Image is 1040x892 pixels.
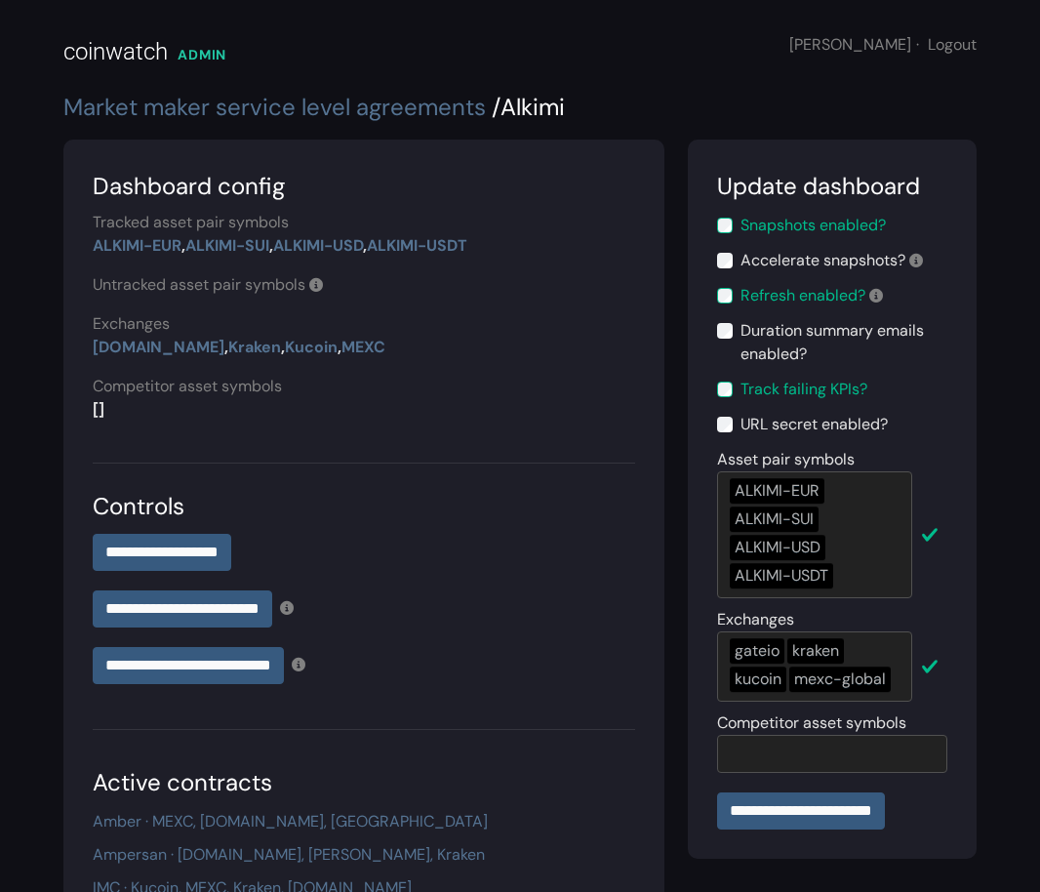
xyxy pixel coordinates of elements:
[93,765,635,800] div: Active contracts
[178,45,226,65] div: ADMIN
[789,33,977,57] div: [PERSON_NAME]
[492,92,500,122] span: /
[228,337,281,357] a: Kraken
[730,563,833,588] div: ALKIMI-USDT
[787,638,844,664] div: kraken
[730,667,786,692] div: kucoin
[916,34,919,55] span: ·
[93,273,323,297] label: Untracked asset pair symbols
[93,312,170,336] label: Exchanges
[740,249,923,272] label: Accelerate snapshots?
[285,337,338,357] a: Kucoin
[93,235,467,256] strong: , , ,
[93,489,635,524] div: Controls
[717,711,906,735] label: Competitor asset symbols
[93,169,635,204] div: Dashboard config
[730,638,784,664] div: gateio
[717,448,855,471] label: Asset pair symbols
[730,478,824,504] div: ALKIMI-EUR
[730,535,825,560] div: ALKIMI-USD
[730,507,819,532] div: ALKIMI-SUI
[717,608,794,631] label: Exchanges
[185,235,269,256] a: ALKIMI-SUI
[93,337,224,357] a: [DOMAIN_NAME]
[717,169,947,204] div: Update dashboard
[93,811,488,831] a: Amber · MEXC, [DOMAIN_NAME], [GEOGRAPHIC_DATA]
[93,399,104,420] strong: []
[273,235,363,256] a: ALKIMI-USD
[63,92,486,122] a: Market maker service level agreements
[341,337,385,357] a: MEXC
[93,211,289,234] label: Tracked asset pair symbols
[740,319,947,366] label: Duration summary emails enabled?
[740,413,888,436] label: URL secret enabled?
[789,667,891,692] div: mexc-global
[93,844,485,865] a: Ampersan · [DOMAIN_NAME], [PERSON_NAME], Kraken
[93,375,282,398] label: Competitor asset symbols
[740,378,867,401] label: Track failing KPIs?
[740,214,886,237] label: Snapshots enabled?
[93,337,385,357] strong: , , ,
[367,235,467,256] a: ALKIMI-USDT
[63,34,168,69] div: coinwatch
[740,284,883,307] label: Refresh enabled?
[63,90,977,125] div: Alkimi
[928,34,977,55] a: Logout
[93,235,181,256] a: ALKIMI-EUR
